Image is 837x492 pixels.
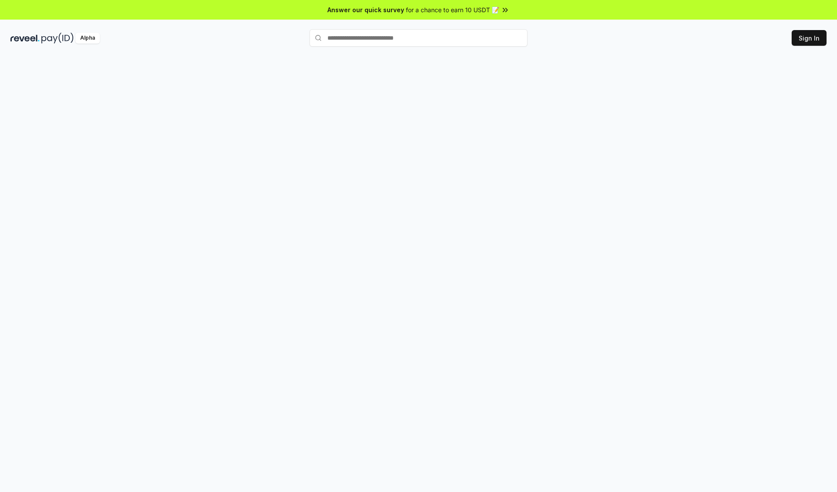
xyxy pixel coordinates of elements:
button: Sign In [792,30,827,46]
div: Alpha [75,33,100,44]
img: pay_id [41,33,74,44]
span: Answer our quick survey [327,5,404,14]
img: reveel_dark [10,33,40,44]
span: for a chance to earn 10 USDT 📝 [406,5,499,14]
